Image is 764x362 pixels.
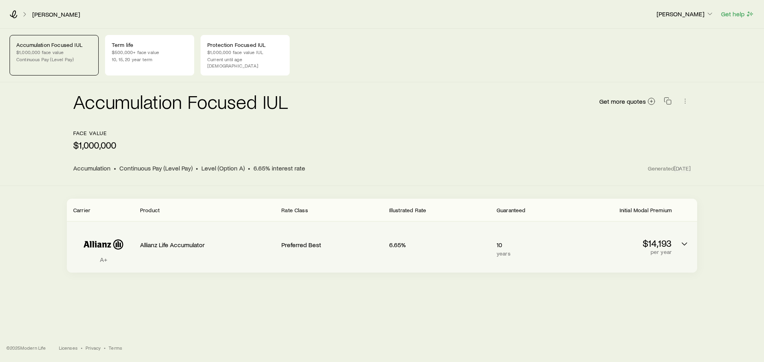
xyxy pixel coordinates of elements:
[73,139,116,151] p: $1,000,000
[196,164,198,172] span: •
[73,207,90,213] span: Carrier
[109,345,122,351] a: Terms
[281,207,308,213] span: Rate Class
[16,56,92,62] p: Continuous Pay (Level Pay)
[140,241,275,249] p: Allianz Life Accumulator
[656,10,714,19] button: [PERSON_NAME]
[207,49,283,55] p: $1,000,000 face value IUL
[497,241,564,249] p: 10
[207,42,283,48] p: Protection Focused IUL
[114,164,116,172] span: •
[104,345,105,351] span: •
[105,35,194,75] a: Term life$500,000+ face value10, 15, 20 year term
[599,97,656,106] a: Get more quotes
[721,10,754,19] button: Get help
[657,10,714,18] p: [PERSON_NAME]
[16,49,92,55] p: $1,000,000 face value
[620,207,672,213] span: Initial Modal Premium
[73,256,134,263] p: A+
[112,49,187,55] p: $500,000+ face value
[112,56,187,62] p: 10, 15, 20 year term
[140,207,160,213] span: Product
[32,11,80,18] a: [PERSON_NAME]
[571,249,672,255] p: per year
[112,42,187,48] p: Term life
[201,164,245,172] span: Level (Option A)
[497,250,564,257] p: years
[10,35,99,75] a: Accumulation Focused IUL$1,000,000 face valueContinuous Pay (Level Pay)
[59,345,78,351] a: Licenses
[73,164,111,172] span: Accumulation
[81,345,82,351] span: •
[6,345,46,351] p: © 2025 Modern Life
[648,165,691,172] span: Generated
[248,164,250,172] span: •
[599,98,646,105] span: Get more quotes
[16,42,92,48] p: Accumulation Focused IUL
[67,199,697,273] div: Permanent quotes
[571,238,672,249] p: $14,193
[201,35,290,75] a: Protection Focused IUL$1,000,000 face value IULCurrent until age [DEMOGRAPHIC_DATA]
[389,207,427,213] span: Illustrated Rate
[86,345,101,351] a: Privacy
[497,207,526,213] span: Guaranteed
[253,164,305,172] span: 6.65% interest rate
[389,241,490,249] p: 6.65%
[674,165,691,172] span: [DATE]
[73,130,116,136] p: face value
[119,164,193,172] span: Continuous Pay (Level Pay)
[207,56,283,69] p: Current until age [DEMOGRAPHIC_DATA]
[281,241,382,249] p: Preferred Best
[73,92,288,111] h2: Accumulation Focused IUL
